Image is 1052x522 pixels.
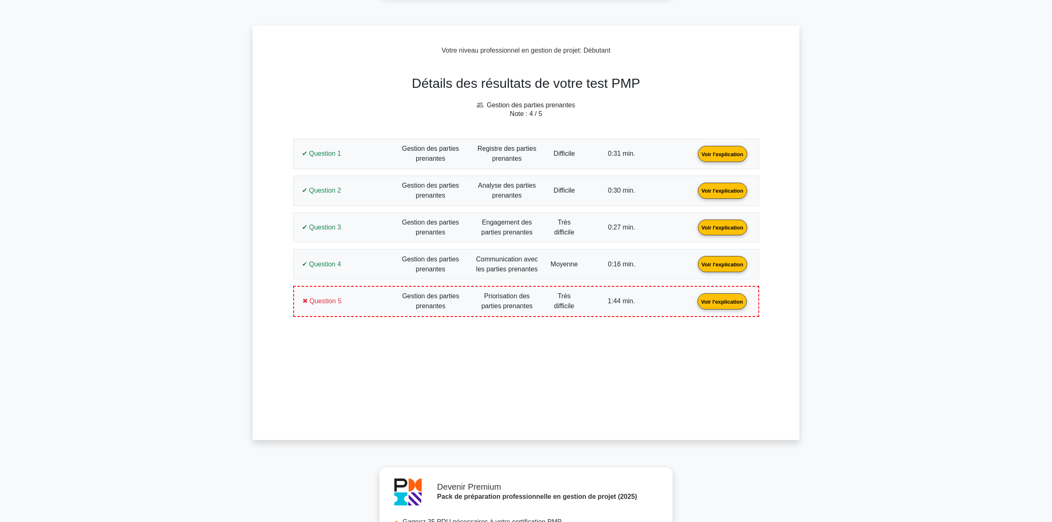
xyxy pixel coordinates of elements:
a: Voir l'explication [695,186,750,193]
a: Voir l'explication [695,260,750,267]
a: Voir l'explication [695,223,750,230]
font: Gestion des parties prenantes [487,101,575,109]
font: Note : 4 / 5 [510,110,542,117]
a: Voir l'explication [694,297,750,304]
font: Votre niveau professionnel en gestion de projet [442,47,580,54]
a: Voir l'explication [695,150,750,157]
font: : Débutant [580,47,610,54]
font: Détails des résultats de votre test PMP [412,76,640,91]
